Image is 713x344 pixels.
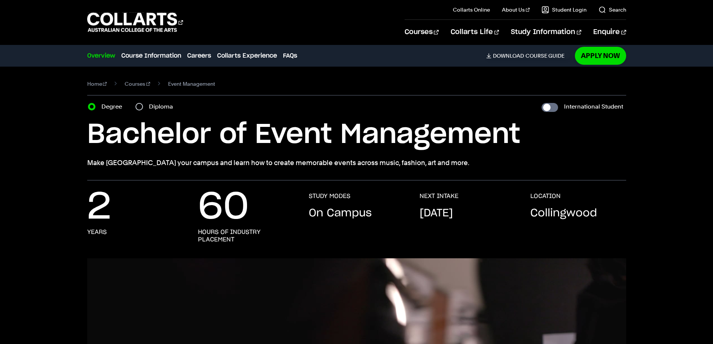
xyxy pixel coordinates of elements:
[87,12,183,33] div: Go to homepage
[217,51,277,60] a: Collarts Experience
[198,192,249,222] p: 60
[593,20,626,45] a: Enquire
[168,79,215,89] span: Event Management
[511,20,581,45] a: Study Information
[530,206,597,221] p: Collingwood
[502,6,530,13] a: About Us
[87,158,626,168] p: Make [GEOGRAPHIC_DATA] your campus and learn how to create memorable events across music, fashion...
[121,51,181,60] a: Course Information
[87,79,107,89] a: Home
[530,192,561,200] h3: LOCATION
[575,47,626,64] a: Apply Now
[542,6,586,13] a: Student Login
[87,51,115,60] a: Overview
[149,101,177,112] label: Diploma
[87,228,107,236] h3: years
[598,6,626,13] a: Search
[283,51,297,60] a: FAQs
[309,192,350,200] h3: STUDY MODES
[87,118,626,152] h1: Bachelor of Event Management
[493,52,524,59] span: Download
[405,20,439,45] a: Courses
[101,101,127,112] label: Degree
[420,192,458,200] h3: NEXT INTAKE
[309,206,372,221] p: On Campus
[453,6,490,13] a: Collarts Online
[198,228,294,243] h3: hours of industry placement
[486,52,570,59] a: DownloadCourse Guide
[420,206,453,221] p: [DATE]
[451,20,499,45] a: Collarts Life
[125,79,150,89] a: Courses
[564,101,623,112] label: International Student
[187,51,211,60] a: Careers
[87,192,111,222] p: 2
